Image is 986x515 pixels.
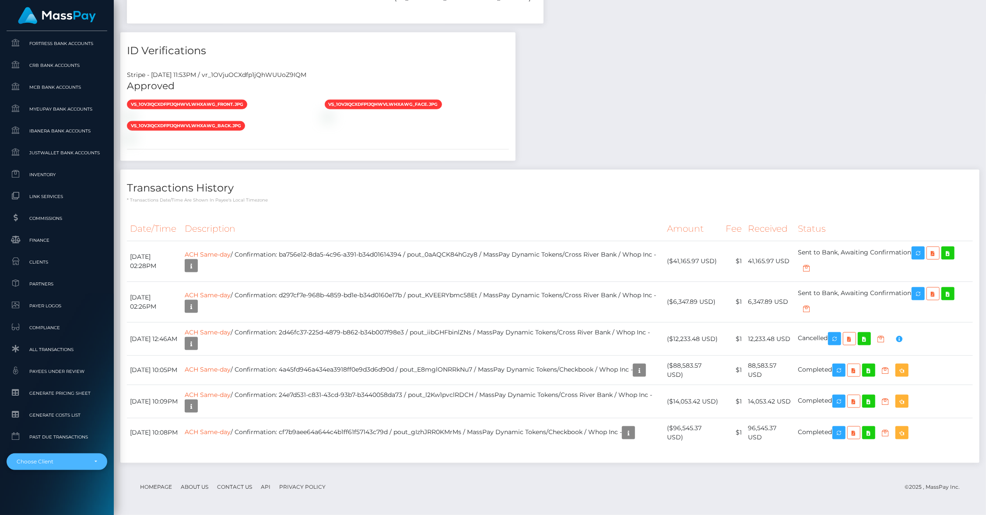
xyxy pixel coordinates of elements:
a: Homepage [137,480,175,494]
td: [DATE] 12:46AM [127,322,182,355]
a: Contact Us [214,480,256,494]
td: / Confirmation: d297cf7e-968b-4859-bd1e-b34d0160e17b / pout_KVEERYbmc58Et / MassPay Dynamic Token... [182,282,664,322]
a: Generate Costs List [7,406,107,425]
img: vr_1OVjuOCXdfp1jQhWUUoZ9IQMfile_1OVjtjCXdfp1jQhWgDD6Zz26 [127,113,134,120]
a: CRB Bank Accounts [7,56,107,75]
a: JustWallet Bank Accounts [7,143,107,162]
a: ACH Same-day [185,328,231,336]
a: Finance [7,231,107,250]
td: ($6,347.89 USD) [664,282,723,322]
td: [DATE] 10:05PM [127,355,182,385]
a: ACH Same-day [185,365,231,373]
a: Partners [7,275,107,293]
span: Payer Logos [10,301,104,311]
span: Compliance [10,323,104,333]
td: 12,233.48 USD [745,322,795,355]
td: Cancelled [795,322,973,355]
span: Link Services [10,191,104,202]
div: Choose Client [17,458,87,465]
td: / Confirmation: cf7b9aee64a644c4b1ff61f57143c79d / pout_gIzhJRR0KMrMs / MassPay Dynamic Tokens/Ch... [182,418,664,447]
td: [DATE] 02:28PM [127,241,182,282]
a: Generate Pricing Sheet [7,384,107,403]
a: Fortress Bank Accounts [7,34,107,53]
td: Completed [795,385,973,418]
th: Date/Time [127,217,182,241]
th: Received [745,217,795,241]
div: Stripe - [DATE] 11:53PM / vr_1OVjuOCXdfp1jQhWUUoZ9IQM [120,70,516,80]
span: Inventory [10,170,104,180]
a: Commissions [7,209,107,228]
a: ACH Same-day [185,291,231,299]
td: [DATE] 02:26PM [127,282,182,322]
td: Completed [795,355,973,385]
td: ($12,233.48 USD) [664,322,723,355]
td: Sent to Bank, Awaiting Confirmation [795,241,973,282]
td: $1 [723,322,745,355]
td: ($88,583.57 USD) [664,355,723,385]
th: Fee [723,217,745,241]
td: ($14,053.42 USD) [664,385,723,418]
span: CRB Bank Accounts [10,60,104,70]
td: 6,347.89 USD [745,282,795,322]
a: Privacy Policy [276,480,329,494]
a: ACH Same-day [185,428,231,436]
span: Generate Pricing Sheet [10,388,104,398]
a: API [257,480,274,494]
a: All Transactions [7,340,107,359]
a: About Us [177,480,212,494]
td: 88,583.57 USD [745,355,795,385]
td: Completed [795,418,973,447]
th: Description [182,217,664,241]
h4: ID Verifications [127,43,509,59]
span: Fortress Bank Accounts [10,38,104,49]
td: $1 [723,385,745,418]
img: vr_1OVjuOCXdfp1jQhWUUoZ9IQMfile_1OVju1CXdfp1jQhWhVOtgZj6 [127,135,134,142]
td: / Confirmation: 4a45fd946a434ea3918ff0e9d3d6d90d / pout_E8mglONRRkNu7 / MassPay Dynamic Tokens/Ch... [182,355,664,385]
div: © 2025 , MassPay Inc. [905,482,966,492]
span: Partners [10,279,104,289]
td: Sent to Bank, Awaiting Confirmation [795,282,973,322]
a: ACH Same-day [185,251,231,258]
span: vs_1OVjiqCXdfp1jQhWVLwHXAwG_face.jpg [325,100,442,109]
a: Payer Logos [7,296,107,315]
h4: Transactions History [127,181,973,196]
span: JustWallet Bank Accounts [10,148,104,158]
a: MyEUPay Bank Accounts [7,100,107,118]
td: / Confirmation: 2d46fc37-225d-4879-b862-b34b007f98e3 / pout_iibGHFbinlZNs / MassPay Dynamic Token... [182,322,664,355]
a: ACH Same-day [185,391,231,399]
td: ($41,165.97 USD) [664,241,723,282]
td: [DATE] 10:09PM [127,385,182,418]
h5: Approved [127,80,509,93]
th: Amount [664,217,723,241]
span: Ibanera Bank Accounts [10,126,104,136]
a: Payees under Review [7,362,107,381]
span: Past Due Transactions [10,432,104,442]
td: [DATE] 10:08PM [127,418,182,447]
span: vs_1OVjiqCXdfp1jQhWVLwHXAwG_back.jpg [127,121,245,131]
a: Ibanera Bank Accounts [7,122,107,140]
p: * Transactions date/time are shown in payee's local timezone [127,197,973,203]
span: MyEUPay Bank Accounts [10,104,104,114]
a: Inventory [7,165,107,184]
span: Payees under Review [10,366,104,376]
span: MCB Bank Accounts [10,82,104,92]
a: Past Due Transactions [7,428,107,446]
td: / Confirmation: ba756e12-8da5-4c96-a391-b34d01614394 / pout_0aAQCK84hGzy8 / MassPay Dynamic Token... [182,241,664,282]
td: $1 [723,282,745,322]
span: Clients [10,257,104,267]
span: Finance [10,235,104,245]
td: / Confirmation: 24e7d531-c831-43cd-93b7-b3440058da73 / pout_l2Kw1pvclRDCH / MassPay Dynamic Token... [182,385,664,418]
img: MassPay Logo [18,7,96,24]
span: Commissions [10,213,104,223]
th: Status [795,217,973,241]
td: 14,053.42 USD [745,385,795,418]
td: 96,545.37 USD [745,418,795,447]
td: ($96,545.37 USD) [664,418,723,447]
span: All Transactions [10,344,104,355]
td: $1 [723,241,745,282]
td: $1 [723,418,745,447]
td: $1 [723,355,745,385]
span: vs_1OVjiqCXdfp1jQhWVLwHXAwG_front.jpg [127,100,247,109]
td: 41,165.97 USD [745,241,795,282]
a: MCB Bank Accounts [7,78,107,97]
